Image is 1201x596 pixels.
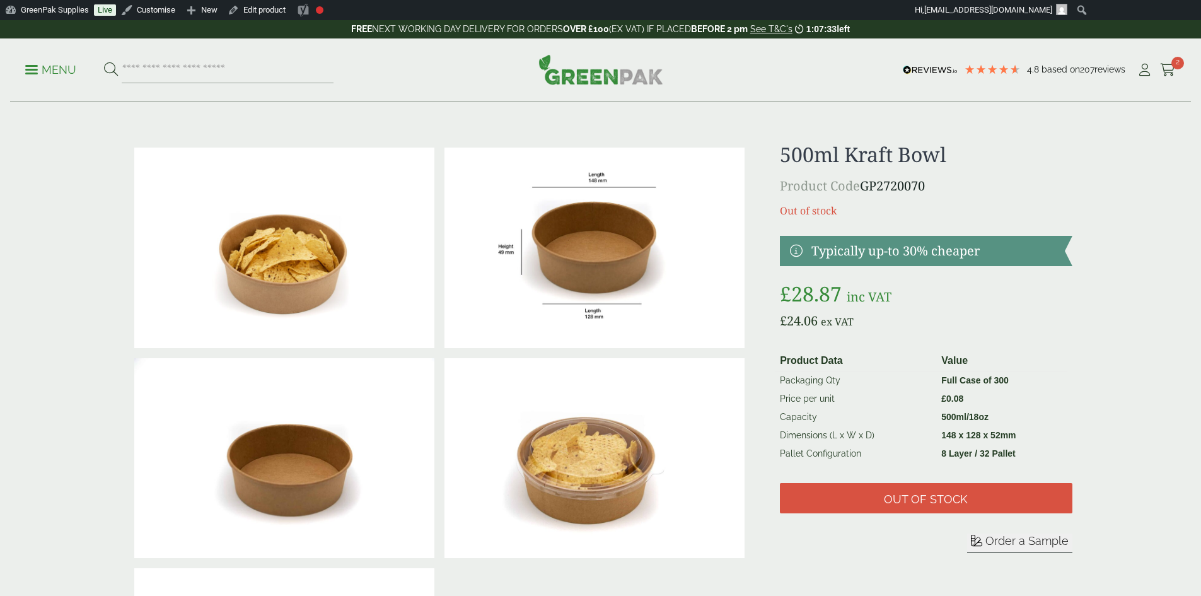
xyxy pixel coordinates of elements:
span: inc VAT [847,288,891,305]
td: Capacity [775,408,936,426]
th: Value [936,351,1067,371]
td: Packaging Qty [775,371,936,390]
p: Out of stock [780,203,1072,218]
span: Order a Sample [985,534,1069,547]
img: Kraft Bowl 500ml With Nachos [134,148,434,348]
a: See T&C's [750,24,792,34]
strong: FREE [351,24,372,34]
td: Price per unit [775,390,936,408]
bdi: 0.08 [941,394,963,404]
bdi: 24.06 [780,312,818,329]
span: £ [780,280,791,307]
strong: OVER £100 [563,24,609,34]
strong: 8 Layer / 32 Pallet [941,448,1016,459]
button: Order a Sample [967,534,1072,553]
bdi: 28.87 [780,280,842,307]
div: 4.79 Stars [964,64,1021,75]
i: My Account [1137,64,1152,76]
span: [EMAIL_ADDRESS][DOMAIN_NAME] [924,5,1052,15]
span: £ [780,312,787,329]
strong: Full Case of 300 [941,375,1009,385]
i: Cart [1160,64,1176,76]
a: 2 [1160,61,1176,79]
span: left [837,24,850,34]
td: Pallet Configuration [775,445,936,463]
span: Out of stock [884,493,968,506]
img: GreenPak Supplies [538,54,663,85]
strong: 500ml/18oz [941,412,989,422]
a: Menu [25,62,76,75]
span: reviews [1094,64,1125,74]
span: 207 [1080,64,1094,74]
img: Kraft Bowl 500ml With Nachos And Lid [444,358,745,559]
img: REVIEWS.io [903,66,958,74]
img: KraftBowl_500 [444,148,745,348]
td: Dimensions (L x W x D) [775,426,936,445]
span: 4.8 [1027,64,1041,74]
img: Kraft Bowl 500ml [134,358,434,559]
div: Focus keyphrase not set [316,6,323,14]
span: 1:07:33 [806,24,837,34]
span: 2 [1171,57,1184,69]
strong: 148 x 128 x 52mm [941,430,1016,440]
th: Product Data [775,351,936,371]
span: £ [941,394,946,404]
p: GP2720070 [780,177,1072,196]
h1: 500ml Kraft Bowl [780,143,1072,167]
span: Product Code [780,177,860,194]
strong: BEFORE 2 pm [691,24,748,34]
span: ex VAT [821,315,854,329]
span: Based on [1041,64,1080,74]
p: Menu [25,62,76,78]
a: Live [94,4,116,16]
